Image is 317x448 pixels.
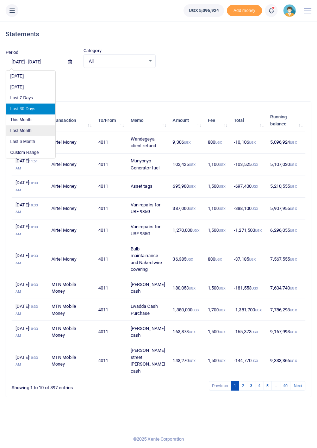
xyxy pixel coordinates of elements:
[127,131,169,153] td: Wandegeya client refund
[290,141,297,144] small: UGX
[48,321,94,343] td: MTN Mobile Money
[127,198,169,219] td: Van repairs for UBE 985G
[127,110,169,131] th: Memo: activate to sort column ascending
[189,359,195,363] small: UGX
[230,110,266,131] th: Total: activate to sort column ascending
[6,125,55,136] li: Last Month
[94,277,127,299] td: 4011
[48,277,94,299] td: MTN Mobile Money
[6,93,55,104] li: Last 7 Days
[247,381,255,391] a: 3
[189,163,195,167] small: UGX
[290,229,297,232] small: UGX
[12,321,48,343] td: [DATE]
[12,343,48,378] td: [DATE]
[15,181,38,192] small: 10:33 AM
[251,286,258,290] small: UGX
[283,4,296,17] img: profile-user
[169,198,204,219] td: 387,000
[127,154,169,175] td: Munyonyo Generator fuel
[219,185,225,188] small: UGX
[290,207,297,211] small: UGX
[184,141,191,144] small: UGX
[169,131,204,153] td: 9,306
[231,381,239,391] a: 1
[169,299,204,321] td: 1,380,000
[249,257,256,261] small: UGX
[6,76,311,84] p: Download
[127,299,169,321] td: Lwadda Cash Purchase
[6,104,55,114] li: Last 30 Days
[219,359,225,363] small: UGX
[230,343,266,378] td: -144,770
[189,207,195,211] small: UGX
[227,5,262,17] span: Add money
[263,381,272,391] a: 5
[94,241,127,277] td: 4011
[48,131,94,153] td: Airtel Money
[192,308,199,312] small: UGX
[230,277,266,299] td: -181,553
[94,299,127,321] td: 4011
[204,110,230,131] th: Fee: activate to sort column ascending
[219,330,225,334] small: UGX
[12,277,48,299] td: [DATE]
[12,241,48,277] td: [DATE]
[266,154,305,175] td: 5,107,030
[255,229,262,232] small: UGX
[48,219,94,241] td: Airtel Money
[169,343,204,378] td: 143,270
[219,163,225,167] small: UGX
[219,286,225,290] small: UGX
[280,381,291,391] a: 40
[12,154,48,175] td: [DATE]
[266,131,305,153] td: 5,096,924
[15,159,38,170] small: 11:51 AM
[230,321,266,343] td: -165,373
[12,219,48,241] td: [DATE]
[89,58,145,65] span: All
[6,114,55,125] li: This Month
[251,207,258,211] small: UGX
[266,110,305,131] th: Running balance: activate to sort column ascending
[204,241,230,277] td: 800
[15,254,38,265] small: 10:33 AM
[204,321,230,343] td: 1,500
[48,154,94,175] td: Airtel Money
[169,175,204,197] td: 695,900
[127,343,169,378] td: [PERSON_NAME] street [PERSON_NAME] cash
[169,277,204,299] td: 180,053
[239,381,247,391] a: 2
[204,131,230,153] td: 800
[204,154,230,175] td: 1,100
[127,241,169,277] td: Bulb maintainance and Naked wire covering
[6,136,55,147] li: Last 6 Month
[169,321,204,343] td: 163,873
[94,343,127,378] td: 4011
[219,207,225,211] small: UGX
[251,185,258,188] small: UGX
[169,110,204,131] th: Amount: activate to sort column ascending
[15,225,38,236] small: 10:33 AM
[290,359,297,363] small: UGX
[94,219,127,241] td: 4011
[6,147,55,158] li: Custom Range
[169,154,204,175] td: 102,425
[6,49,19,56] label: Period
[189,185,195,188] small: UGX
[251,163,258,167] small: UGX
[266,277,305,299] td: 7,604,740
[290,330,297,334] small: UGX
[48,175,94,197] td: Airtel Money
[230,131,266,153] td: -10,106
[283,4,299,17] a: profile-user
[48,241,94,277] td: Airtel Money
[204,219,230,241] td: 1,500
[127,277,169,299] td: [PERSON_NAME] cash
[266,175,305,197] td: 5,210,555
[189,330,195,334] small: UGX
[204,277,230,299] td: 1,500
[94,175,127,197] td: 4011
[249,141,256,144] small: UGX
[219,229,225,232] small: UGX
